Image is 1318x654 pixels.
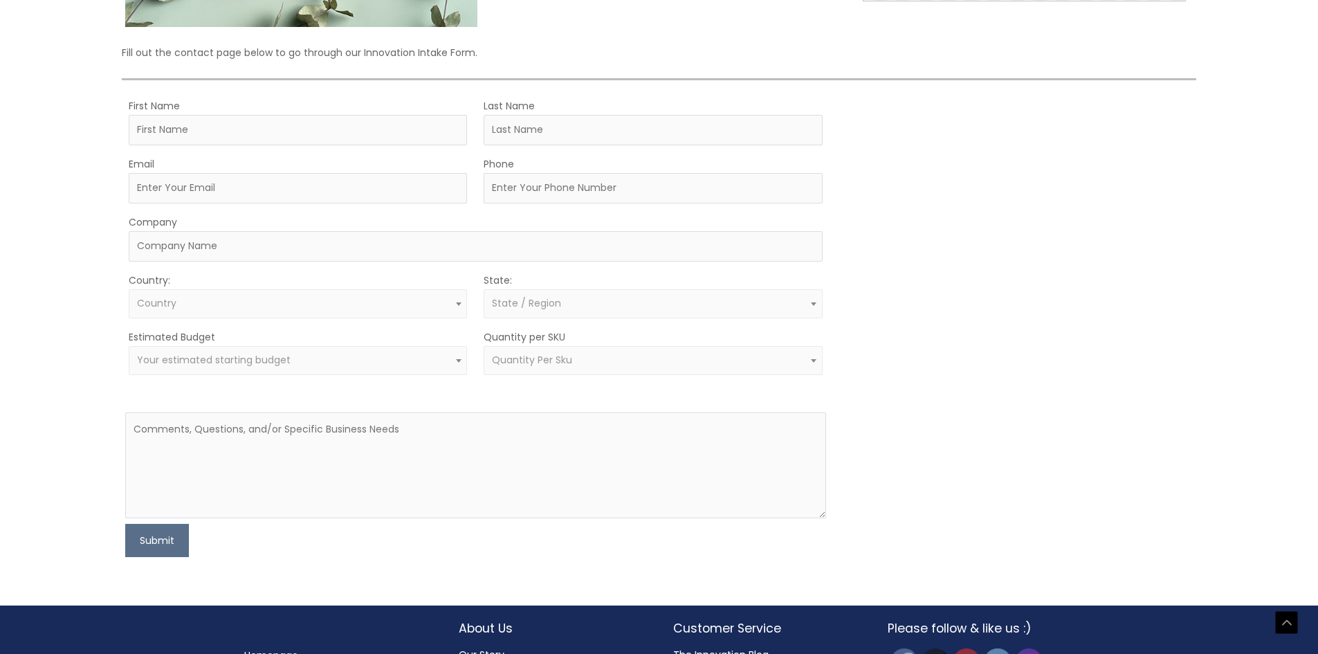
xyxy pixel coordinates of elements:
[484,173,822,203] input: Enter Your Phone Number
[484,97,535,115] label: Last Name
[888,619,1074,637] h2: Please follow & like us :)
[137,353,291,367] span: Your estimated starting budget
[125,524,189,557] button: Submit
[492,296,561,310] span: State / Region
[129,271,170,289] label: Country:
[129,328,215,346] label: Estimated Budget
[122,44,1196,62] p: Fill out the contact page below to go through our Innovation Intake Form.
[137,296,176,310] span: Country
[484,271,512,289] label: State:
[129,231,822,262] input: Company Name
[129,115,467,145] input: First Name
[484,328,565,346] label: Quantity per SKU
[129,213,177,231] label: Company
[129,97,180,115] label: First Name
[673,619,860,637] h2: Customer Service
[459,619,646,637] h2: About Us
[129,155,154,173] label: Email
[492,353,572,367] span: Quantity Per Sku
[484,115,822,145] input: Last Name
[484,155,514,173] label: Phone
[129,173,467,203] input: Enter Your Email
